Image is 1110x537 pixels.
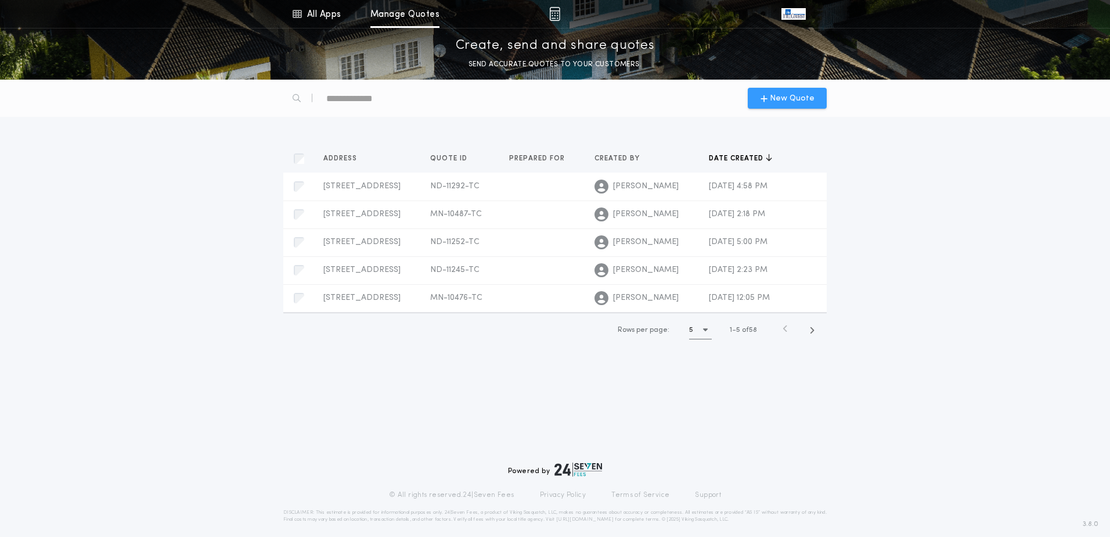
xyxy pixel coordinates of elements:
[613,292,679,304] span: [PERSON_NAME]
[613,181,679,192] span: [PERSON_NAME]
[323,238,401,246] span: [STREET_ADDRESS]
[613,264,679,276] span: [PERSON_NAME]
[430,266,480,274] span: ND-11245-TC
[689,324,693,336] h1: 5
[695,491,721,500] a: Support
[430,293,482,302] span: MN-10476-TC
[430,154,470,163] span: Quote ID
[430,182,480,191] span: ND-11292-TC
[709,293,770,302] span: [DATE] 12:05 PM
[613,237,679,248] span: [PERSON_NAME]
[618,327,669,334] span: Rows per page:
[730,327,732,334] span: 1
[709,154,766,163] span: Date created
[556,517,614,522] a: [URL][DOMAIN_NAME]
[709,182,767,191] span: [DATE] 4:58 PM
[709,153,772,164] button: Date created
[594,153,648,164] button: Created by
[770,92,815,105] span: New Quote
[323,153,366,164] button: Address
[742,325,757,335] span: of 58
[323,154,359,163] span: Address
[709,210,765,219] span: [DATE] 2:18 PM
[781,8,806,20] img: vs-icon
[456,37,655,55] p: Create, send and share quotes
[430,238,480,246] span: ND-11252-TC
[509,154,567,163] span: Prepared for
[611,491,669,500] a: Terms of Service
[709,238,767,246] span: [DATE] 5:00 PM
[540,491,586,500] a: Privacy Policy
[323,182,401,191] span: [STREET_ADDRESS]
[323,266,401,274] span: [STREET_ADDRESS]
[689,321,712,339] button: 5
[736,327,740,334] span: 5
[709,266,767,274] span: [DATE] 2:23 PM
[430,153,476,164] button: Quote ID
[1083,519,1098,529] span: 3.8.0
[323,210,401,219] span: [STREET_ADDRESS]
[748,88,827,109] button: New Quote
[613,209,679,220] span: [PERSON_NAME]
[323,293,401,302] span: [STREET_ADDRESS]
[389,491,514,500] p: © All rights reserved. 24|Seven Fees
[508,463,602,477] div: Powered by
[554,463,602,477] img: logo
[549,7,560,21] img: img
[430,210,482,219] span: MN-10487-TC
[594,154,642,163] span: Created by
[468,59,642,70] p: SEND ACCURATE QUOTES TO YOUR CUSTOMERS.
[283,509,827,523] p: DISCLAIMER: This estimate is provided for informational purposes only. 24|Seven Fees, a product o...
